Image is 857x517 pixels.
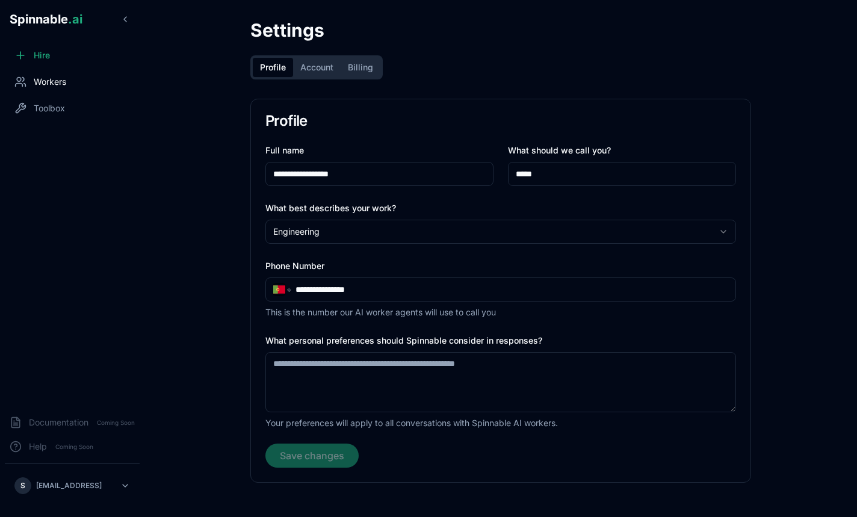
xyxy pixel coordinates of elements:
label: Full name [265,145,304,155]
label: What best describes your work? [265,203,396,213]
h3: Profile [265,114,736,128]
button: Billing [341,58,380,77]
label: Phone Number [265,261,324,271]
span: Workers [34,76,66,88]
span: Spinnable [10,12,82,26]
span: Help [29,441,47,453]
span: Coming Soon [52,441,97,453]
p: Your preferences will apply to all conversations with Spinnable AI workers. [265,417,736,429]
span: S [20,481,25,491]
span: Coming Soon [93,417,138,429]
span: Documentation [29,416,88,429]
span: .ai [68,12,82,26]
button: Account [293,58,341,77]
button: Profile [253,58,293,77]
span: Hire [34,49,50,61]
h1: Settings [250,19,751,41]
label: What personal preferences should Spinnable consider in responses? [265,335,542,345]
button: S[EMAIL_ADDRESS] [10,474,135,498]
span: Toolbox [34,102,65,114]
label: What should we call you? [508,145,611,155]
p: This is the number our AI worker agents will use to call you [265,306,736,318]
p: [EMAIL_ADDRESS] [36,481,102,491]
